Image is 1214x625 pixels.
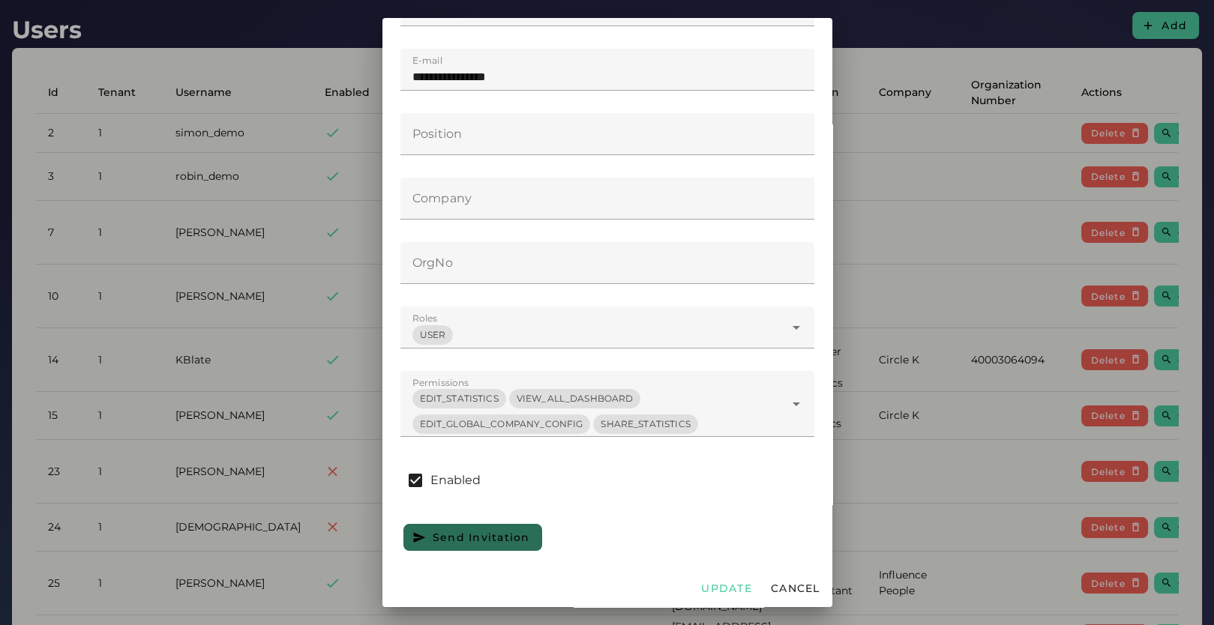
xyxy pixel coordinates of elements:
[700,582,752,595] span: Update
[601,417,690,431] div: SHARE_STATISTICS
[420,328,446,342] div: USER
[770,582,820,595] span: Cancel
[764,575,826,602] button: Cancel
[430,459,481,501] label: Enabled
[420,392,499,405] div: EDIT_STATISTICS
[420,417,583,431] div: EDIT_GLOBAL_COMPANY_CONFIG
[517,392,634,405] div: VIEW_ALL_DASHBOARD
[694,575,758,602] button: Update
